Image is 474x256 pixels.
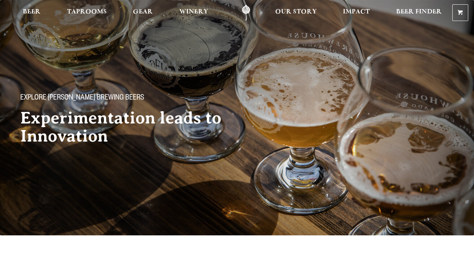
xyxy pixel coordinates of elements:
a: Beer [18,5,45,21]
a: Gear [128,5,158,21]
span: Winery [179,9,208,15]
a: Impact [338,5,374,21]
span: Gear [133,9,153,15]
h2: Experimentation leads to Innovation [20,109,246,145]
a: Winery [175,5,213,21]
a: Our Story [270,5,322,21]
span: Explore [PERSON_NAME] Brewing Beers [20,94,144,103]
span: Impact [343,9,370,15]
a: Beer Finder [391,5,446,21]
span: Our Story [275,9,317,15]
a: Odell Home [232,5,260,21]
span: Beer Finder [396,9,442,15]
a: Taprooms [62,5,112,21]
span: Taprooms [67,9,107,15]
span: Beer [23,9,41,15]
